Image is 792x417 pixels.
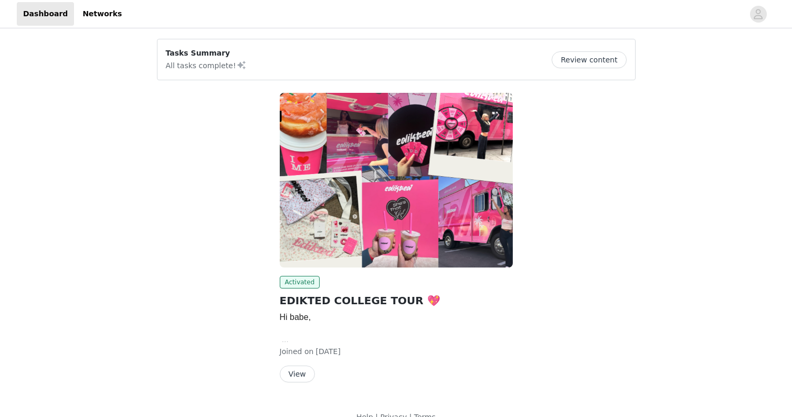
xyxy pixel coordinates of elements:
[280,370,315,378] a: View
[280,93,513,268] img: Edikted
[76,2,128,26] a: Networks
[280,276,320,288] span: Activated
[753,6,763,23] div: avatar
[166,59,247,71] p: All tasks complete!
[280,366,315,382] button: View
[280,313,311,322] span: Hi babe,
[316,347,341,356] span: [DATE]
[280,347,314,356] span: Joined on
[17,2,74,26] a: Dashboard
[552,51,626,68] button: Review content
[166,48,247,59] p: Tasks Summary
[280,293,513,308] h2: EDIKTED COLLEGE TOUR 💖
